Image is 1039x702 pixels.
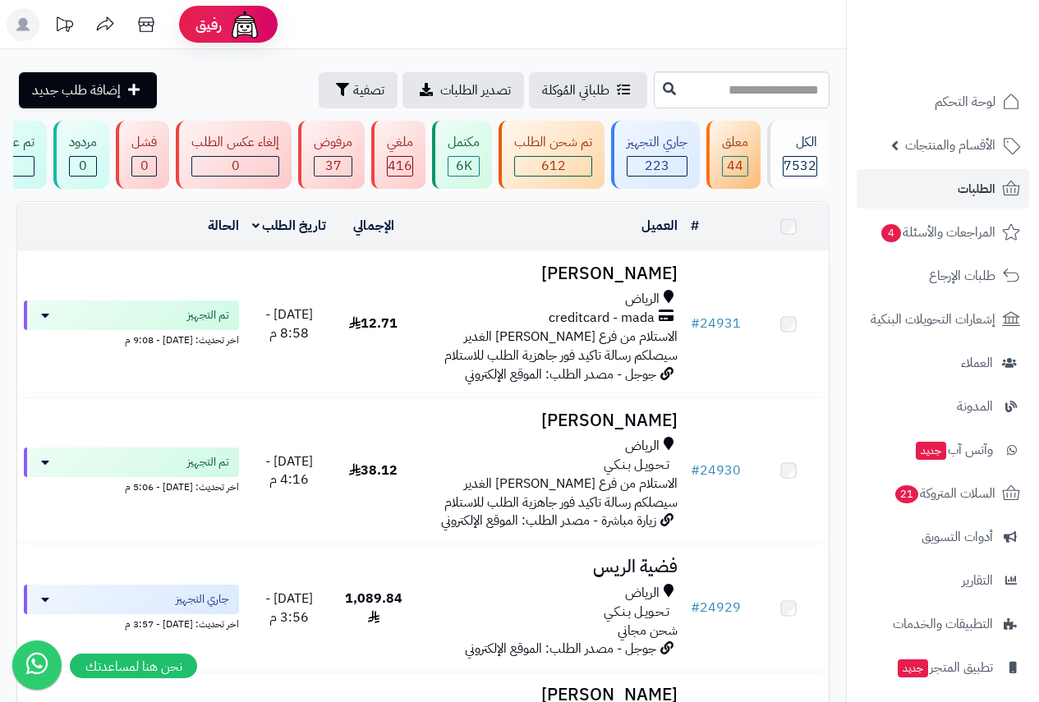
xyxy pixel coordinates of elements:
span: السلات المتروكة [894,482,995,505]
h3: [PERSON_NAME] [421,264,678,283]
a: إشعارات التحويلات البنكية [857,300,1029,339]
div: ملغي [387,133,413,152]
div: الكل [783,133,817,152]
a: أدوات التسويق [857,517,1029,557]
span: لوحة التحكم [935,90,995,113]
a: الإجمالي [353,216,394,236]
a: جاري التجهيز 223 [608,121,703,189]
span: طلبات الإرجاع [929,264,995,287]
div: معلق [722,133,748,152]
span: طلباتي المُوكلة [542,80,609,100]
span: 416 [388,156,412,176]
span: أدوات التسويق [922,525,993,548]
button: تصفية [319,72,398,108]
span: # [691,314,700,333]
h3: [PERSON_NAME] [421,411,678,430]
span: جوجل - مصدر الطلب: الموقع الإلكتروني [465,639,656,658]
span: 0 [140,156,149,176]
span: 44 [727,156,743,176]
div: مكتمل [448,133,480,152]
span: تـحـويـل بـنـكـي [604,456,669,475]
span: 12.71 [349,314,398,333]
a: التقارير [857,561,1029,600]
div: 612 [515,157,591,176]
div: اخر تحديث: [DATE] - 3:57 م [24,614,239,631]
div: 0 [132,157,156,176]
div: تم شحن الطلب [514,133,592,152]
a: فشل 0 [113,121,172,189]
span: تصفية [353,80,384,100]
a: تطبيق المتجرجديد [857,648,1029,687]
div: مرفوض [314,133,352,152]
div: 6043 [448,157,479,176]
div: مردود [69,133,97,152]
div: فشل [131,133,157,152]
a: #24931 [691,314,741,333]
span: 223 [645,156,669,176]
a: إلغاء عكس الطلب 0 [172,121,295,189]
span: إضافة طلب جديد [32,80,121,100]
span: الرياض [625,290,660,309]
a: إضافة طلب جديد [19,72,157,108]
span: تطبيق المتجر [896,656,993,679]
a: التطبيقات والخدمات [857,604,1029,644]
span: التقارير [962,569,993,592]
a: الطلبات [857,169,1029,209]
span: جاري التجهيز [176,591,229,608]
div: 416 [388,157,412,176]
span: العملاء [961,351,993,374]
div: 44 [723,157,747,176]
span: 6K [456,156,472,176]
a: المدونة [857,387,1029,426]
a: مردود 0 [50,121,113,189]
span: جديد [898,659,928,677]
span: [DATE] - 8:58 م [265,305,313,343]
a: الحالة [208,216,239,236]
span: [DATE] - 3:56 م [265,589,313,627]
span: 0 [79,156,87,176]
a: طلبات الإرجاع [857,256,1029,296]
span: وآتس آب [914,438,993,461]
a: #24929 [691,598,741,617]
span: الأقسام والمنتجات [905,134,995,157]
div: جاري التجهيز [627,133,687,152]
div: إلغاء عكس الطلب [191,133,279,152]
a: # [691,216,699,236]
span: # [691,598,700,617]
a: تحديثات المنصة [44,8,85,45]
a: معلق 44 [703,121,764,189]
a: العملاء [857,343,1029,383]
span: جوجل - مصدر الطلب: الموقع الإلكتروني [465,365,656,384]
span: [DATE] - 4:16 م [265,452,313,490]
a: تاريخ الطلب [252,216,327,236]
span: الاستلام من فرع [PERSON_NAME] الغدير سيصلكم رسالة تاكيد فور جاهزية الطلب للاستلام [444,327,678,365]
span: المراجعات والأسئلة [880,221,995,244]
span: 1,089.84 [345,589,402,627]
span: تم التجهيز [187,454,229,470]
span: المدونة [957,395,993,418]
span: تم التجهيز [187,307,229,323]
span: الرياض [625,437,660,456]
span: 37 [325,156,342,176]
span: الرياض [625,584,660,603]
a: ملغي 416 [368,121,429,189]
span: التطبيقات والخدمات [893,613,993,635]
span: إشعارات التحويلات البنكية [871,308,995,331]
span: creditcard - mada [549,309,655,328]
a: مرفوض 37 [295,121,368,189]
span: الطلبات [958,177,995,200]
span: 21 [895,485,918,503]
span: زيارة مباشرة - مصدر الطلب: الموقع الإلكتروني [441,511,656,530]
a: تصدير الطلبات [402,72,524,108]
span: جديد [916,442,946,460]
a: العميل [641,216,678,236]
span: شحن مجاني [618,621,678,640]
span: 38.12 [349,461,398,480]
a: تم شحن الطلب 612 [495,121,608,189]
a: السلات المتروكة21 [857,474,1029,513]
span: رفيق [195,15,222,34]
span: 0 [232,156,240,176]
span: 612 [541,156,566,176]
div: اخر تحديث: [DATE] - 5:06 م [24,477,239,494]
div: 37 [315,157,352,176]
